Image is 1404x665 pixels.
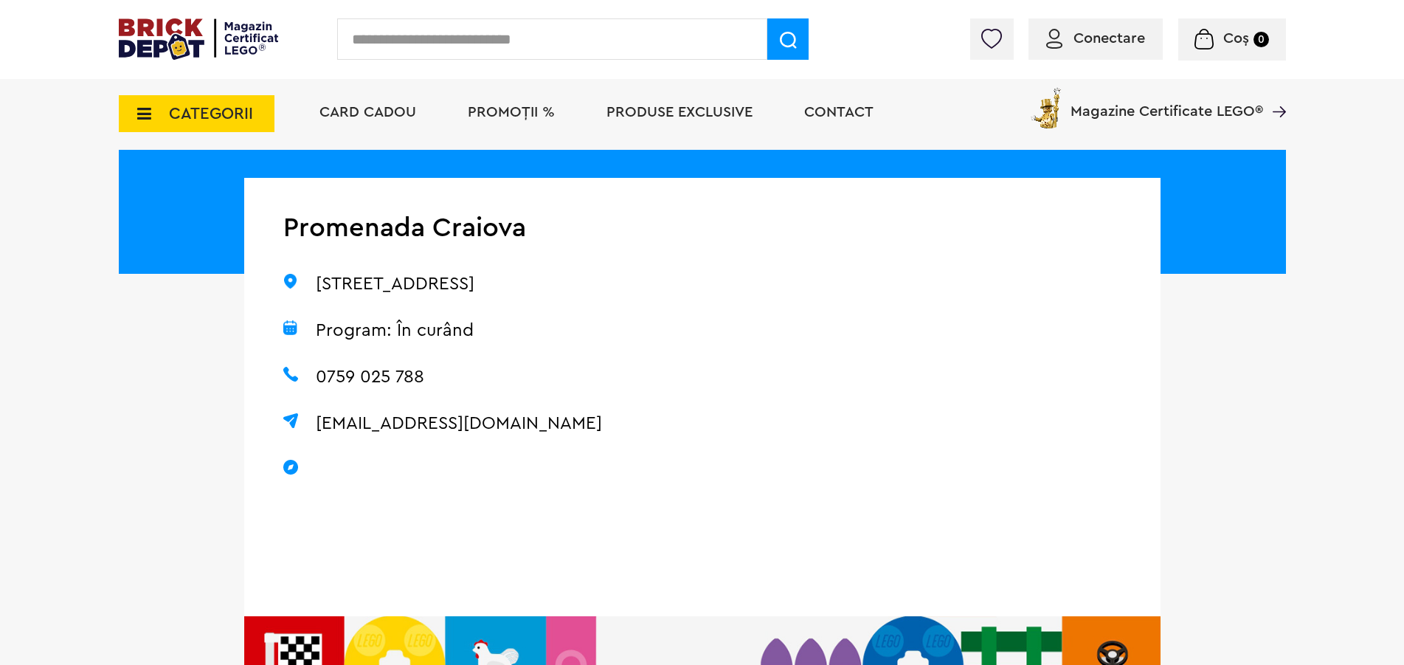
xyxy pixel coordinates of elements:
a: Card Cadou [319,105,416,120]
span: Magazine Certificate LEGO® [1071,85,1263,119]
p: [STREET_ADDRESS] [283,274,663,294]
span: CATEGORII [169,106,253,122]
span: Conectare [1073,31,1145,46]
span: Coș [1223,31,1249,46]
a: Contact [804,105,874,120]
a: Magazine Certificate LEGO® [1263,85,1286,100]
a: Conectare [1046,31,1145,46]
a: PROMOȚII % [468,105,555,120]
a: Produse exclusive [606,105,753,120]
h1: Promenada Craiova [283,215,663,241]
p: 0759 025 788 [283,367,663,387]
p: [EMAIL_ADDRESS][DOMAIN_NAME] [283,413,663,434]
small: 0 [1253,32,1269,47]
p: Program: În curând [283,320,663,341]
